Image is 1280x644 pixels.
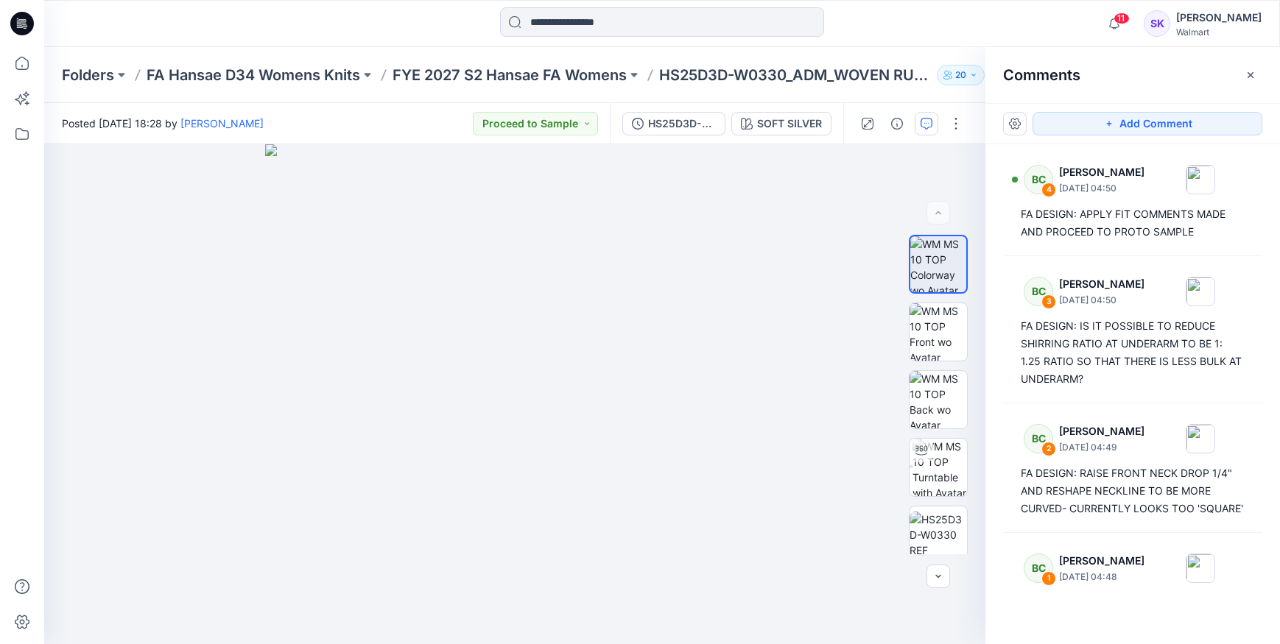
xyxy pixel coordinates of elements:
[1041,294,1056,309] div: 3
[1059,552,1144,570] p: [PERSON_NAME]
[910,371,967,428] img: WM MS 10 TOP Back wo Avatar
[1114,13,1130,24] span: 11
[147,65,360,85] a: FA Hansae D34 Womens Knits
[1059,440,1144,455] p: [DATE] 04:49
[912,439,967,496] img: WM MS 10 TOP Turntable with Avatar
[648,116,716,132] div: HS25D3D-W0330_ADM_WOVEN RUFFLE MIXY TANK
[1033,112,1262,135] button: Add Comment
[1059,181,1144,196] p: [DATE] 04:50
[910,236,966,292] img: WM MS 10 TOP Colorway wo Avatar
[885,112,909,135] button: Details
[731,112,831,135] button: SOFT SILVER
[937,65,985,85] button: 20
[1059,293,1144,308] p: [DATE] 04:50
[1041,183,1056,197] div: 4
[1003,66,1080,84] h2: Comments
[910,303,967,361] img: WM MS 10 TOP Front wo Avatar
[393,65,627,85] a: FYE 2027 S2 Hansae FA Womens
[1021,205,1245,241] div: FA DESIGN: APPLY FIT COMMENTS MADE AND PROCEED TO PROTO SAMPLE
[1041,571,1056,586] div: 1
[1176,9,1262,26] div: [PERSON_NAME]
[1059,163,1144,181] p: [PERSON_NAME]
[1144,10,1170,37] div: SK
[955,67,966,83] p: 20
[1059,275,1144,293] p: [PERSON_NAME]
[265,144,765,644] img: eyJhbGciOiJIUzI1NiIsImtpZCI6IjAiLCJzbHQiOiJzZXMiLCJ0eXAiOiJKV1QifQ.eyJkYXRhIjp7InR5cGUiOiJzdG9yYW...
[1059,422,1144,440] p: [PERSON_NAME]
[1059,570,1144,584] p: [DATE] 04:48
[1176,26,1262,38] div: Walmart
[622,112,725,135] button: HS25D3D-W0330_ADM_WOVEN RUFFLE MIXY TANK
[659,65,931,85] p: HS25D3D-W0330_ADM_WOVEN RUFFLE MIXY TANK
[1041,442,1056,456] div: 2
[757,116,822,132] div: SOFT SILVER
[180,117,264,130] a: [PERSON_NAME]
[62,116,264,131] span: Posted [DATE] 18:28 by
[1021,317,1245,388] div: FA DESIGN: IS IT POSSIBLE TO REDUCE SHIRRING RATIO AT UNDERARM TO BE 1: 1.25 RATIO SO THAT THERE ...
[1024,277,1053,306] div: BC
[1024,424,1053,453] div: BC
[62,65,114,85] a: Folders
[1024,553,1053,583] div: BC
[1024,165,1053,194] div: BC
[1021,464,1245,517] div: FA DESIGN: RAISE FRONT NECK DROP 1/4" AND RESHAPE NECKLINE TO BE MORE CURVED- CURRENTLY LOOKS TOO...
[910,512,967,558] img: HS25D3D-W0330 REF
